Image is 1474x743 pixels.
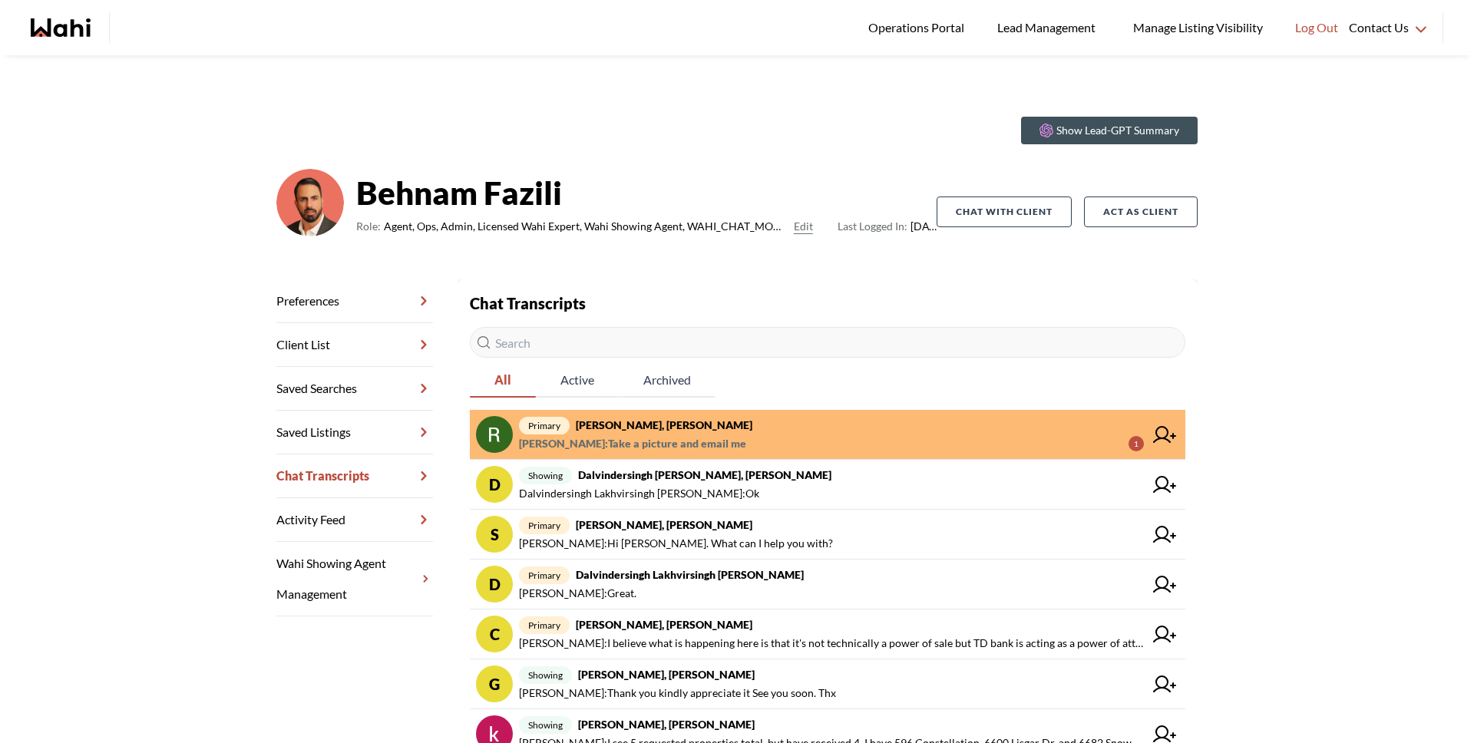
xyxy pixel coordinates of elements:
a: primary[PERSON_NAME], [PERSON_NAME][PERSON_NAME]:Take a picture and email me1 [470,410,1185,460]
button: Show Lead-GPT Summary [1021,117,1198,144]
span: [PERSON_NAME] : Hi [PERSON_NAME]. What can I help you with? [519,534,833,553]
span: primary [519,417,570,434]
strong: [PERSON_NAME], [PERSON_NAME] [578,668,755,681]
a: Saved Listings [276,411,433,454]
a: Gshowing[PERSON_NAME], [PERSON_NAME][PERSON_NAME]:Thank you kindly appreciate it See you soon. Thx [470,659,1185,709]
strong: Dalvindersingh Lakhvirsingh [PERSON_NAME] [576,568,804,581]
a: DprimaryDalvindersingh Lakhvirsingh [PERSON_NAME][PERSON_NAME]:Great. [470,560,1185,609]
span: [PERSON_NAME] : Great. [519,584,636,603]
span: showing [519,666,572,684]
div: D [476,566,513,603]
div: D [476,466,513,503]
span: Active [536,364,619,396]
strong: Dalvindersingh [PERSON_NAME], [PERSON_NAME] [578,468,831,481]
strong: Behnam Fazili [356,170,937,216]
a: Preferences [276,279,433,323]
span: primary [519,566,570,584]
a: Wahi Showing Agent Management [276,542,433,616]
strong: [PERSON_NAME], [PERSON_NAME] [576,418,752,431]
span: showing [519,716,572,734]
a: Wahi homepage [31,18,91,37]
span: Lead Management [997,18,1101,38]
span: Last Logged In: [838,220,907,233]
span: Agent, Ops, Admin, Licensed Wahi Expert, Wahi Showing Agent, WAHI_CHAT_MODERATOR [384,217,788,236]
img: chat avatar [476,416,513,453]
a: Cprimary[PERSON_NAME], [PERSON_NAME][PERSON_NAME]:I believe what is happening here is that it's n... [470,609,1185,659]
input: Search [470,327,1185,358]
button: Archived [619,364,716,398]
span: [PERSON_NAME] : Take a picture and email me [519,434,746,453]
button: Chat with client [937,196,1072,227]
span: Dalvindersingh Lakhvirsingh [PERSON_NAME] : Ok [519,484,759,503]
div: G [476,665,513,702]
strong: [PERSON_NAME], [PERSON_NAME] [578,718,755,731]
span: [PERSON_NAME] : Thank you kindly appreciate it See you soon. Thx [519,684,836,702]
a: Client List [276,323,433,367]
strong: [PERSON_NAME], [PERSON_NAME] [576,518,752,531]
div: C [476,616,513,652]
a: Saved Searches [276,367,433,411]
span: All [470,364,536,396]
a: Activity Feed [276,498,433,542]
strong: [PERSON_NAME], [PERSON_NAME] [576,618,752,631]
button: All [470,364,536,398]
span: Manage Listing Visibility [1129,18,1267,38]
span: Log Out [1295,18,1338,38]
p: Show Lead-GPT Summary [1056,123,1179,138]
span: primary [519,616,570,634]
button: Act as Client [1084,196,1198,227]
span: primary [519,517,570,534]
a: DshowingDalvindersingh [PERSON_NAME], [PERSON_NAME]Dalvindersingh Lakhvirsingh [PERSON_NAME]:Ok [470,460,1185,510]
button: Edit [794,217,813,236]
strong: Chat Transcripts [470,294,586,312]
img: cf9ae410c976398e.png [276,169,344,236]
span: [PERSON_NAME] : I believe what is happening here is that it's not technically a power of sale but... [519,634,1144,652]
div: S [476,516,513,553]
span: Operations Portal [868,18,970,38]
span: [DATE] [838,217,937,236]
a: Sprimary[PERSON_NAME], [PERSON_NAME][PERSON_NAME]:Hi [PERSON_NAME]. What can I help you with? [470,510,1185,560]
span: Role: [356,217,381,236]
span: Archived [619,364,716,396]
button: Active [536,364,619,398]
div: 1 [1129,436,1144,451]
span: showing [519,467,572,484]
a: Chat Transcripts [276,454,433,498]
